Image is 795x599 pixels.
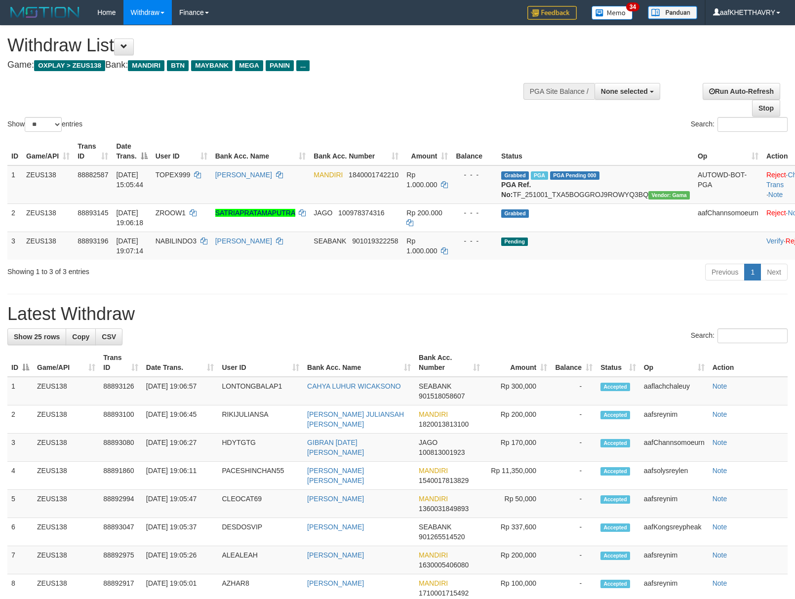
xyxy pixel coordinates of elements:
[22,137,74,165] th: Game/API: activate to sort column ascending
[406,209,442,217] span: Rp 200.000
[484,405,551,434] td: Rp 200,000
[456,236,493,246] div: - - -
[713,551,727,559] a: Note
[7,490,33,518] td: 5
[766,209,786,217] a: Reject
[7,328,66,345] a: Show 25 rows
[33,490,99,518] td: ZEUS138
[307,467,364,484] a: [PERSON_NAME] [PERSON_NAME]
[501,171,529,180] span: Grabbed
[694,203,762,232] td: aafChannsomoeurn
[33,434,99,462] td: ZEUS138
[419,505,469,513] span: Copy 1360031849893 to clipboard
[72,333,89,341] span: Copy
[211,137,310,165] th: Bank Acc. Name: activate to sort column ascending
[66,328,96,345] a: Copy
[550,171,599,180] span: PGA Pending
[99,490,142,518] td: 88892994
[33,462,99,490] td: ZEUS138
[640,405,709,434] td: aafsreynim
[551,377,596,405] td: -
[456,170,493,180] div: - - -
[484,490,551,518] td: Rp 50,000
[600,523,630,532] span: Accepted
[74,137,112,165] th: Trans ID: activate to sort column ascending
[22,232,74,260] td: ZEUS138
[640,518,709,546] td: aafKongsreypheak
[691,328,788,343] label: Search:
[766,237,784,245] a: Verify
[713,523,727,531] a: Note
[497,165,694,204] td: TF_251001_TXA5BOGGROJ9ROWYQ3BQ
[7,232,22,260] td: 3
[7,203,22,232] td: 2
[99,518,142,546] td: 88893047
[218,405,303,434] td: RIKIJULIANSA
[142,462,218,490] td: [DATE] 19:06:11
[78,237,108,245] span: 88893196
[402,137,452,165] th: Amount: activate to sort column ascending
[218,490,303,518] td: CLEOCAT69
[7,165,22,204] td: 1
[218,546,303,574] td: ALEALEAH
[314,237,346,245] span: SEABANK
[25,117,62,132] select: Showentries
[235,60,263,71] span: MEGA
[601,87,648,95] span: None selected
[419,467,448,475] span: MANDIRI
[128,60,164,71] span: MANDIRI
[349,171,398,179] span: Copy 1840001742210 to clipboard
[296,60,310,71] span: ...
[752,100,780,117] a: Stop
[484,377,551,405] td: Rp 300,000
[310,137,402,165] th: Bank Acc. Number: activate to sort column ascending
[484,462,551,490] td: Rp 11,350,000
[705,264,745,280] a: Previous
[156,209,186,217] span: ZROOW1
[142,518,218,546] td: [DATE] 19:05:37
[419,533,465,541] span: Copy 901265514520 to clipboard
[419,477,469,484] span: Copy 1540017813829 to clipboard
[99,377,142,405] td: 88893126
[600,411,630,419] span: Accepted
[218,349,303,377] th: User ID: activate to sort column ascending
[484,434,551,462] td: Rp 170,000
[648,191,690,200] span: Vendor URL: https://trx31.1velocity.biz
[7,518,33,546] td: 6
[33,377,99,405] td: ZEUS138
[142,546,218,574] td: [DATE] 19:05:26
[768,191,783,199] a: Note
[592,6,633,20] img: Button%20Memo.svg
[7,263,324,277] div: Showing 1 to 3 of 3 entries
[640,546,709,574] td: aafsreynim
[14,333,60,341] span: Show 25 rows
[95,328,122,345] a: CSV
[7,117,82,132] label: Show entries
[215,237,272,245] a: [PERSON_NAME]
[116,171,143,189] span: [DATE] 15:05:44
[713,579,727,587] a: Note
[338,209,384,217] span: Copy 100978374316 to clipboard
[167,60,189,71] span: BTN
[102,333,116,341] span: CSV
[648,6,697,19] img: panduan.png
[34,60,105,71] span: OXPLAY > ZEUS138
[600,495,630,504] span: Accepted
[22,203,74,232] td: ZEUS138
[713,467,727,475] a: Note
[484,518,551,546] td: Rp 337,600
[551,546,596,574] td: -
[266,60,294,71] span: PANIN
[744,264,761,280] a: 1
[709,349,788,377] th: Action
[527,6,577,20] img: Feedback.jpg
[501,181,531,199] b: PGA Ref. No:
[484,349,551,377] th: Amount: activate to sort column ascending
[78,171,108,179] span: 88882587
[303,349,415,377] th: Bank Acc. Name: activate to sort column ascending
[551,349,596,377] th: Balance: activate to sort column ascending
[640,490,709,518] td: aafsreynim
[99,349,142,377] th: Trans ID: activate to sort column ascending
[142,490,218,518] td: [DATE] 19:05:47
[497,137,694,165] th: Status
